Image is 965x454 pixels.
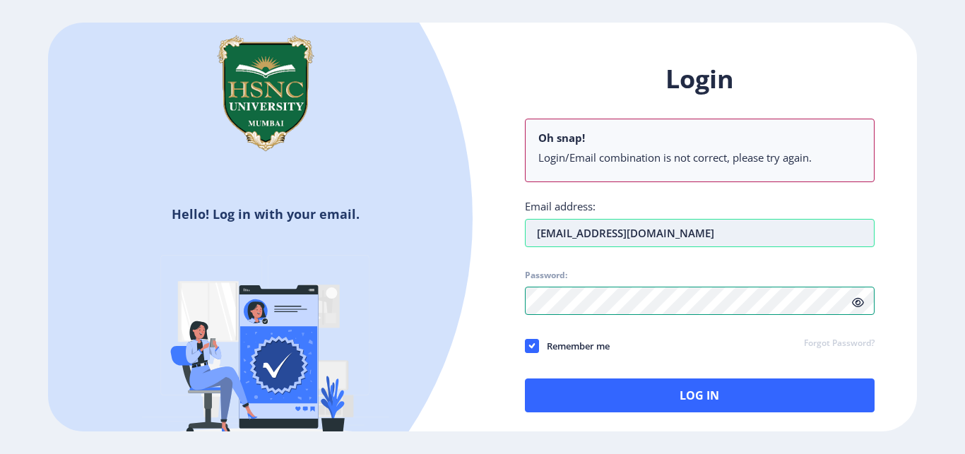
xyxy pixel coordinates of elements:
[525,199,596,213] label: Email address:
[195,23,336,164] img: hsnc.png
[538,131,585,145] b: Oh snap!
[525,378,875,412] button: Log In
[525,270,567,281] label: Password:
[538,150,861,165] li: Login/Email combination is not correct, please try again.
[525,62,875,96] h1: Login
[539,337,610,354] span: Remember me
[804,337,875,350] a: Forgot Password?
[525,219,875,247] input: Email address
